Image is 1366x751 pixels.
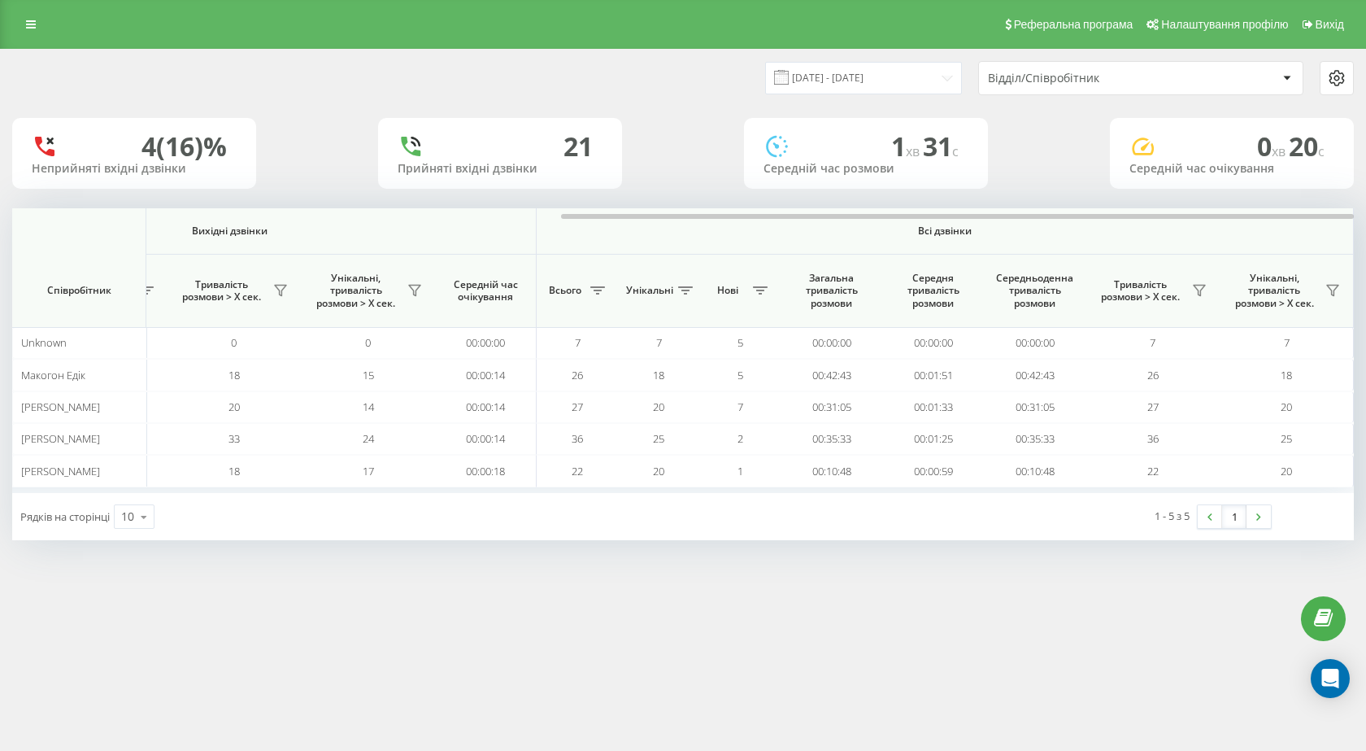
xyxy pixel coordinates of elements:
[781,423,882,455] td: 00:35:33
[1147,400,1159,414] span: 27
[1316,18,1344,31] span: Вихід
[984,391,1085,423] td: 00:31:05
[781,455,882,487] td: 00:10:48
[1014,18,1133,31] span: Реферальна програма
[572,431,583,446] span: 36
[572,368,583,382] span: 26
[228,431,240,446] span: 33
[737,368,743,382] span: 5
[793,272,870,310] span: Загальна тривалість розмови
[984,455,1085,487] td: 00:10:48
[545,284,585,297] span: Всього
[1272,142,1289,160] span: хв
[435,455,537,487] td: 00:00:18
[1281,464,1292,478] span: 20
[1284,335,1290,350] span: 7
[1161,18,1288,31] span: Налаштування профілю
[1129,162,1334,176] div: Середній час очікування
[894,272,972,310] span: Середня тривалість розмови
[1289,129,1325,164] span: 20
[1318,142,1325,160] span: c
[737,431,743,446] span: 2
[175,278,268,303] span: Тривалість розмови > Х сек.
[435,391,537,423] td: 00:00:14
[737,335,743,350] span: 5
[563,131,593,162] div: 21
[575,335,581,350] span: 7
[984,327,1085,359] td: 00:00:00
[984,359,1085,391] td: 00:42:43
[952,142,959,160] span: c
[1281,400,1292,414] span: 20
[32,162,237,176] div: Неприйняті вхідні дзвінки
[891,129,923,164] span: 1
[21,368,85,382] span: Макогон Едік
[1155,508,1190,524] div: 1 - 5 з 5
[447,278,524,303] span: Середній час очікування
[435,423,537,455] td: 00:00:14
[626,284,673,297] span: Унікальні
[882,327,984,359] td: 00:00:00
[363,464,374,478] span: 17
[996,272,1073,310] span: Середньоденна тривалість розмови
[309,272,402,310] span: Унікальні, тривалість розмови > Х сек.
[707,284,748,297] span: Нові
[398,162,603,176] div: Прийняті вхідні дзвінки
[21,335,67,350] span: Unknown
[363,400,374,414] span: 14
[21,431,100,446] span: [PERSON_NAME]
[1150,335,1155,350] span: 7
[1147,368,1159,382] span: 26
[585,225,1305,238] span: Всі дзвінки
[882,359,984,391] td: 00:01:51
[141,131,227,162] div: 4 (16)%
[653,400,664,414] span: 20
[26,284,132,297] span: Співробітник
[21,400,100,414] span: [PERSON_NAME]
[363,431,374,446] span: 24
[21,464,100,478] span: [PERSON_NAME]
[882,423,984,455] td: 00:01:25
[363,368,374,382] span: 15
[781,327,882,359] td: 00:00:00
[1281,368,1292,382] span: 18
[20,509,110,524] span: Рядків на сторінці
[906,142,923,160] span: хв
[656,335,662,350] span: 7
[572,464,583,478] span: 22
[228,464,240,478] span: 18
[1228,272,1320,310] span: Унікальні, тривалість розмови > Х сек.
[228,368,240,382] span: 18
[763,162,968,176] div: Середній час розмови
[781,391,882,423] td: 00:31:05
[435,327,537,359] td: 00:00:00
[984,423,1085,455] td: 00:35:33
[572,400,583,414] span: 27
[653,431,664,446] span: 25
[1257,129,1289,164] span: 0
[1094,278,1187,303] span: Тривалість розмови > Х сек.
[1222,505,1246,528] a: 1
[882,391,984,423] td: 00:01:33
[737,400,743,414] span: 7
[1281,431,1292,446] span: 25
[121,509,134,525] div: 10
[923,129,959,164] span: 31
[1311,659,1350,698] div: Open Intercom Messenger
[653,368,664,382] span: 18
[737,464,743,478] span: 1
[1147,431,1159,446] span: 36
[365,335,371,350] span: 0
[228,400,240,414] span: 20
[231,335,237,350] span: 0
[882,455,984,487] td: 00:00:59
[1147,464,1159,478] span: 22
[435,359,537,391] td: 00:00:14
[653,464,664,478] span: 20
[781,359,882,391] td: 00:42:43
[988,72,1182,85] div: Відділ/Співробітник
